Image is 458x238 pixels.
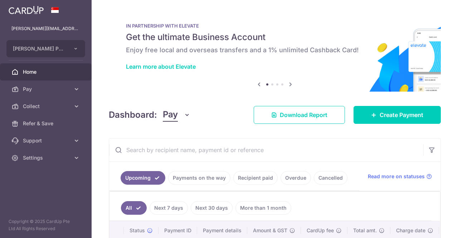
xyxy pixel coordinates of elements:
[368,173,432,180] a: Read more on statuses
[380,111,423,119] span: Create Payment
[163,108,190,122] button: Pay
[11,25,80,32] p: [PERSON_NAME][EMAIL_ADDRESS][DOMAIN_NAME]
[130,227,145,234] span: Status
[150,201,188,215] a: Next 7 days
[396,227,425,234] span: Charge date
[314,171,347,185] a: Cancelled
[23,120,70,127] span: Refer & Save
[13,45,66,52] span: [PERSON_NAME] PTE. LTD.
[126,31,424,43] h5: Get the ultimate Business Account
[354,106,441,124] a: Create Payment
[235,201,291,215] a: More than 1 month
[6,40,85,57] button: [PERSON_NAME] PTE. LTD.
[368,173,425,180] span: Read more on statuses
[353,227,377,234] span: Total amt.
[281,171,311,185] a: Overdue
[126,23,424,29] p: IN PARTNERSHIP WITH ELEVATE
[163,108,178,122] span: Pay
[109,139,423,161] input: Search by recipient name, payment id or reference
[23,86,70,93] span: Pay
[121,201,147,215] a: All
[126,46,424,54] h6: Enjoy free local and overseas transfers and a 1% unlimited Cashback Card!
[126,63,196,70] a: Learn more about Elevate
[254,106,345,124] a: Download Report
[23,68,70,76] span: Home
[191,201,233,215] a: Next 30 days
[168,171,230,185] a: Payments on the way
[121,171,165,185] a: Upcoming
[109,108,157,121] h4: Dashboard:
[109,11,441,92] img: Renovation banner
[280,111,327,119] span: Download Report
[233,171,278,185] a: Recipient paid
[23,103,70,110] span: Collect
[23,137,70,144] span: Support
[9,6,44,14] img: CardUp
[307,227,334,234] span: CardUp fee
[253,227,287,234] span: Amount & GST
[23,154,70,161] span: Settings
